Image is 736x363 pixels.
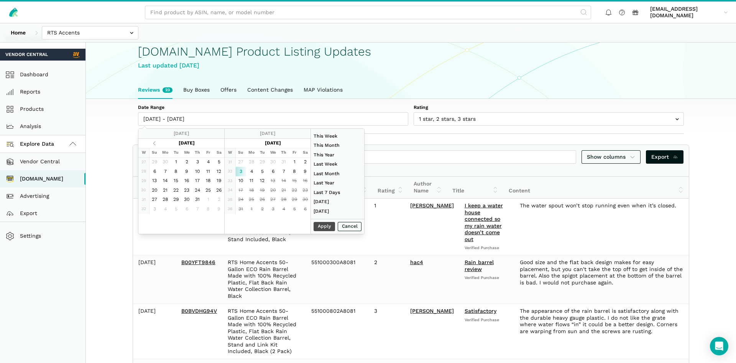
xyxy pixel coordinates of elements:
td: 29 [149,158,160,167]
td: 15 [171,176,181,186]
td: 6 [300,204,310,214]
td: 7 [160,167,171,176]
span: Show columns [587,153,635,161]
td: 6 [149,167,160,176]
button: Cancel [338,222,361,232]
td: 32 [225,167,235,176]
th: W [225,148,235,158]
a: Content Changes [242,81,298,99]
th: Mo [246,148,257,158]
a: Offers [215,81,242,99]
div: Open Intercom Messenger [710,337,728,355]
td: 2 [214,195,224,205]
td: 14 [160,176,171,186]
td: 15 [289,176,300,186]
td: 21 [278,186,289,195]
th: [DATE] [160,139,214,148]
th: Title: activate to sort column ascending [447,177,503,199]
td: 35 [225,195,235,205]
span: [EMAIL_ADDRESS][DOMAIN_NAME] [650,6,721,19]
li: [DATE] [311,207,364,216]
td: 28 [246,158,257,167]
th: Th [278,148,289,158]
td: 23 [181,186,192,195]
td: 17 [192,176,203,186]
a: [EMAIL_ADDRESS][DOMAIN_NAME] [647,4,731,20]
td: 6 [181,204,192,214]
a: MAP Violations [298,81,348,99]
td: 19 [214,176,224,186]
td: 13 [149,176,160,186]
span: Verified Purchase [465,317,509,323]
td: 3 [268,204,278,214]
td: 29 [171,195,181,205]
td: 30 [160,158,171,167]
a: B00YFT9846 [181,259,215,265]
td: RTS Home Accents 50-Gallon ECO Rain Barrel Made with 100% Recycled Plastic, Flat Back Rain Water ... [222,255,306,304]
td: [DATE] [133,199,176,255]
input: Find product by ASIN, name, or model number [145,6,591,19]
a: Export [646,150,684,164]
th: Sa [300,148,310,158]
td: 1 [171,158,181,167]
td: 31 [235,204,246,214]
a: Buy Boxes [178,81,215,99]
td: 2 [369,255,405,304]
th: Tu [171,148,181,158]
span: Verified Purchase [465,245,509,251]
span: Export [651,153,678,161]
th: [DATE] [246,139,300,148]
li: Last Month [311,169,364,179]
td: 6 [268,167,278,176]
td: 16 [300,176,310,186]
td: 27 [138,158,149,167]
a: hac4 [410,259,423,265]
td: 31 [278,158,289,167]
td: 30 [138,186,149,195]
td: 21 [160,186,171,195]
td: 4 [203,158,214,167]
td: 9 [214,204,224,214]
a: Show columns [582,150,641,164]
a: Rain barrel review [465,259,494,272]
td: 5 [257,167,268,176]
td: 20 [149,186,160,195]
td: [DATE] [133,255,176,304]
td: 28 [278,195,289,205]
td: 3 [369,304,405,359]
th: Date: activate to sort column ascending [133,177,176,199]
td: 24 [192,186,203,195]
th: Content: activate to sort column ascending [503,177,689,199]
th: Sa [214,148,224,158]
a: Reviews23 [133,81,178,99]
th: Su [235,148,246,158]
th: Fr [203,148,214,158]
td: 16 [181,176,192,186]
td: 3 [149,204,160,214]
td: 1 [246,204,257,214]
td: 29 [289,195,300,205]
a: [PERSON_NAME] [410,202,454,209]
td: 25 [246,195,257,205]
td: 27 [149,195,160,205]
td: 10 [235,176,246,186]
th: We [181,148,192,158]
td: 31 [192,195,203,205]
td: 36 [225,204,235,214]
td: 32 [138,204,149,214]
td: 30 [300,195,310,205]
li: This Month [311,141,364,151]
td: 31 [225,158,235,167]
a: [PERSON_NAME] [410,308,454,314]
td: 29 [257,158,268,167]
a: Satisfactory [465,308,496,314]
a: Home [5,26,31,39]
li: Last Year [311,179,364,188]
td: 551000802A8081 [306,304,369,359]
td: 551000300A8081 [306,255,369,304]
td: 12 [214,167,224,176]
td: 27 [235,158,246,167]
td: 5 [171,204,181,214]
td: 4 [246,167,257,176]
th: Author Name: activate to sort column ascending [408,177,447,199]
